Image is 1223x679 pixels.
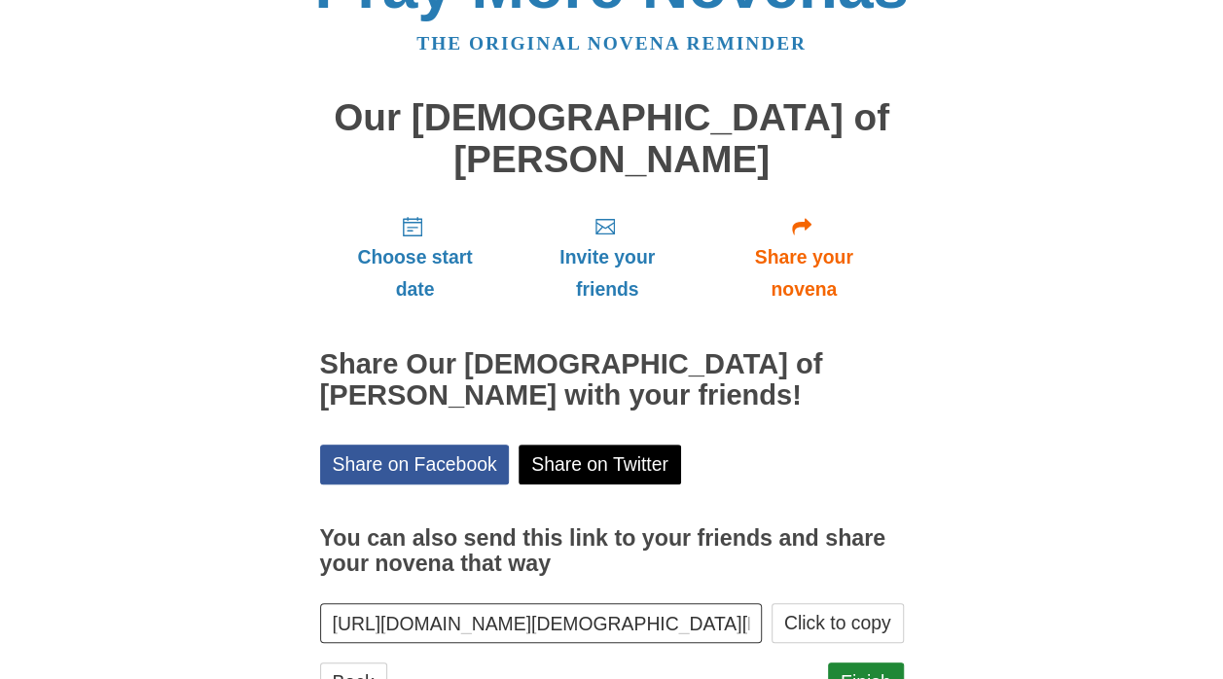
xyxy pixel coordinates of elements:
button: Click to copy [772,603,904,643]
h2: Share Our [DEMOGRAPHIC_DATA] of [PERSON_NAME] with your friends! [320,349,904,411]
a: Invite your friends [510,199,703,315]
a: The original novena reminder [416,33,807,54]
h1: Our [DEMOGRAPHIC_DATA] of [PERSON_NAME] [320,97,904,180]
span: Share your novena [724,241,884,305]
span: Choose start date [340,241,491,305]
a: Share your novena [704,199,904,315]
h3: You can also send this link to your friends and share your novena that way [320,526,904,576]
span: Invite your friends [529,241,684,305]
a: Share on Facebook [320,445,510,484]
a: Share on Twitter [519,445,681,484]
a: Choose start date [320,199,511,315]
